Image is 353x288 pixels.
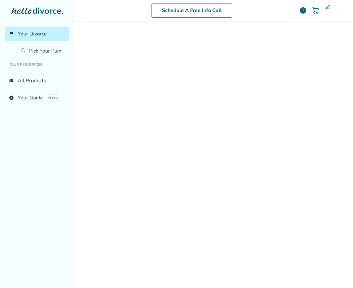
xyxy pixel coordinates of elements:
[312,7,319,14] img: Cart
[325,4,338,17] img: christiec16@gmail.com
[299,7,307,14] a: help
[9,31,14,36] span: flag_2
[5,58,69,71] li: Your Resources
[5,73,69,88] a: view_listAll Products
[9,95,14,100] span: explore
[152,3,232,18] a: Schedule A Free Info Call
[9,78,14,83] span: view_list
[47,95,59,101] span: AI beta
[5,27,69,41] a: flag_2Your Divorce
[18,30,47,37] span: Your Divorce
[5,91,69,105] a: exploreYour GuideAI beta
[17,44,69,58] a: Pick Your Plan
